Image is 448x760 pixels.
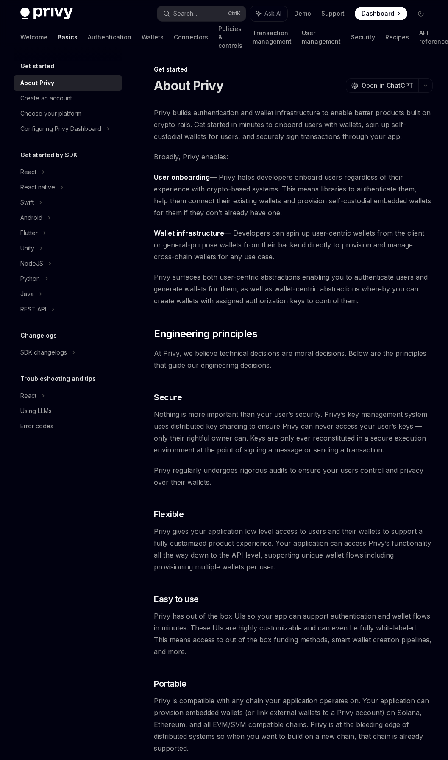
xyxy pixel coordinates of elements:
[14,403,122,419] a: Using LLMs
[154,107,433,142] span: Privy builds authentication and wallet infrastructure to enable better products built on crypto r...
[20,243,34,253] div: Unity
[20,61,54,71] h5: Get started
[154,525,433,573] span: Privy gives your application low level access to users and their wallets to support a fully custo...
[142,27,164,47] a: Wallets
[385,27,409,47] a: Recipes
[346,78,418,93] button: Open in ChatGPT
[154,271,433,307] span: Privy surfaces both user-centric abstractions enabling you to authenticate users and generate wal...
[20,406,52,416] div: Using LLMs
[20,421,53,431] div: Error codes
[20,78,54,88] div: About Privy
[20,8,73,19] img: dark logo
[154,408,433,456] span: Nothing is more important than your user’s security. Privy’s key management system uses distribut...
[362,9,394,18] span: Dashboard
[154,78,223,93] h1: About Privy
[157,6,246,21] button: Search...CtrlK
[218,27,242,47] a: Policies & controls
[20,150,78,160] h5: Get started by SDK
[154,347,433,371] span: At Privy, we believe technical decisions are moral decisions. Below are the principles that guide...
[154,327,257,341] span: Engineering principles
[154,173,210,181] strong: User onboarding
[20,182,55,192] div: React native
[20,289,34,299] div: Java
[20,228,38,238] div: Flutter
[250,6,287,21] button: Ask AI
[173,8,197,19] div: Search...
[20,27,47,47] a: Welcome
[154,227,433,263] span: — Developers can spin up user-centric wallets from the client or general-purpose wallets from the...
[355,7,407,20] a: Dashboard
[228,10,241,17] span: Ctrl K
[154,464,433,488] span: Privy regularly undergoes rigorous audits to ensure your users control and privacy over their wal...
[14,419,122,434] a: Error codes
[154,593,199,605] span: Easy to use
[154,695,433,754] span: Privy is compatible with any chain your application operates on. Your application can provision e...
[253,27,292,47] a: Transaction management
[20,374,96,384] h5: Troubleshooting and tips
[20,93,72,103] div: Create an account
[321,9,345,18] a: Support
[154,678,186,690] span: Portable
[20,274,40,284] div: Python
[264,9,281,18] span: Ask AI
[20,124,101,134] div: Configuring Privy Dashboard
[154,65,433,74] div: Get started
[362,81,413,90] span: Open in ChatGPT
[20,108,81,119] div: Choose your platform
[20,347,67,358] div: SDK changelogs
[20,391,36,401] div: React
[14,91,122,106] a: Create an account
[20,197,34,208] div: Swift
[20,213,42,223] div: Android
[20,167,36,177] div: React
[154,229,224,237] strong: Wallet infrastructure
[414,7,428,20] button: Toggle dark mode
[20,304,46,314] div: REST API
[20,330,57,341] h5: Changelogs
[20,258,43,269] div: NodeJS
[154,610,433,657] span: Privy has out of the box UIs so your app can support authentication and wallet flows in minutes. ...
[154,508,184,520] span: Flexible
[154,151,433,163] span: Broadly, Privy enables:
[351,27,375,47] a: Security
[154,171,433,219] span: — Privy helps developers onboard users regardless of their experience with crypto-based systems. ...
[14,75,122,91] a: About Privy
[154,391,182,403] span: Secure
[294,9,311,18] a: Demo
[58,27,78,47] a: Basics
[14,106,122,121] a: Choose your platform
[88,27,131,47] a: Authentication
[302,27,341,47] a: User management
[174,27,208,47] a: Connectors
